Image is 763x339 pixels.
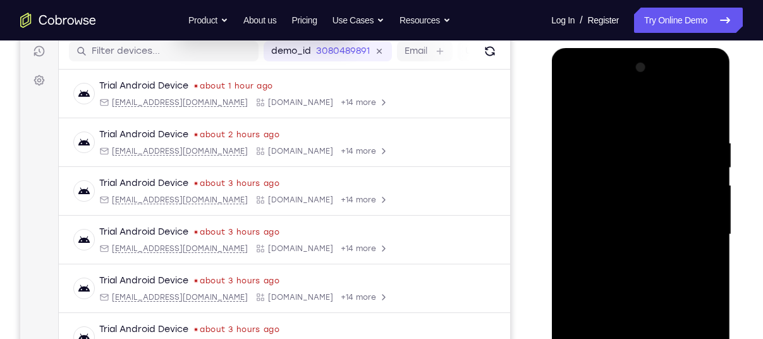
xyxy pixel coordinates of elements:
[79,223,168,235] div: Trial Android Device
[400,8,451,33] button: Resources
[39,261,490,310] div: Open device details
[39,164,490,213] div: Open device details
[79,192,228,202] div: Email
[79,271,168,284] div: Trial Android Device
[79,289,228,299] div: Email
[79,143,228,153] div: Email
[333,8,384,33] button: Use Cases
[180,78,253,88] time: Mon Aug 25 2025 14:04:00 GMT+0300 (Eastern European Summer Time)
[188,8,228,33] button: Product
[39,213,490,261] div: Open device details
[79,240,228,250] div: Email
[235,289,313,299] div: App
[320,192,356,202] span: +14 more
[39,115,490,164] div: Open device details
[174,276,177,279] div: Last seen
[79,320,168,333] div: Trial Android Device
[174,228,177,230] div: Last seen
[235,94,313,104] div: App
[174,82,177,84] div: Last seen
[92,240,228,250] span: android@example.com
[39,66,490,115] div: Open device details
[251,42,291,54] label: demo_id
[248,192,313,202] span: Cobrowse.io
[92,143,228,153] span: android@example.com
[174,130,177,133] div: Last seen
[174,325,177,328] div: Last seen
[92,192,228,202] span: android@example.com
[291,8,317,33] a: Pricing
[235,240,313,250] div: App
[551,8,575,33] a: Log In
[248,94,313,104] span: Cobrowse.io
[79,94,228,104] div: Email
[180,224,260,234] time: Mon Aug 25 2025 12:30:42 GMT+0300 (Eastern European Summer Time)
[92,289,228,299] span: android@example.com
[235,192,313,202] div: App
[180,15,263,24] span: jwtsso_invalid_token
[634,8,743,33] a: Try Online Demo
[248,143,313,153] span: Cobrowse.io
[320,289,356,299] span: +14 more
[235,143,313,153] div: App
[79,125,168,138] div: Trial Android Device
[243,8,276,33] a: About us
[180,15,310,25] div: jwt expired
[588,8,619,33] a: Register
[445,42,477,54] label: User ID
[384,42,407,54] label: Email
[248,240,313,250] span: Cobrowse.io
[180,175,260,185] time: Mon Aug 25 2025 12:36:53 GMT+0300 (Eastern European Summer Time)
[580,13,582,28] span: /
[320,94,356,104] span: +14 more
[248,289,313,299] span: Cobrowse.io
[79,174,168,187] div: Trial Android Device
[180,321,260,331] time: Mon Aug 25 2025 12:20:31 GMT+0300 (Eastern European Summer Time)
[180,126,260,137] time: Mon Aug 25 2025 12:49:27 GMT+0300 (Eastern European Summer Time)
[49,8,118,28] h1: Connect
[460,38,480,58] button: Refresh
[320,143,356,153] span: +14 more
[174,179,177,182] div: Last seen
[180,273,260,283] time: Mon Aug 25 2025 12:25:38 GMT+0300 (Eastern European Summer Time)
[20,13,96,28] a: Go to the home page
[320,240,356,250] span: +14 more
[79,77,168,89] div: Trial Android Device
[71,42,231,54] input: Filter devices...
[92,94,228,104] span: android@example.com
